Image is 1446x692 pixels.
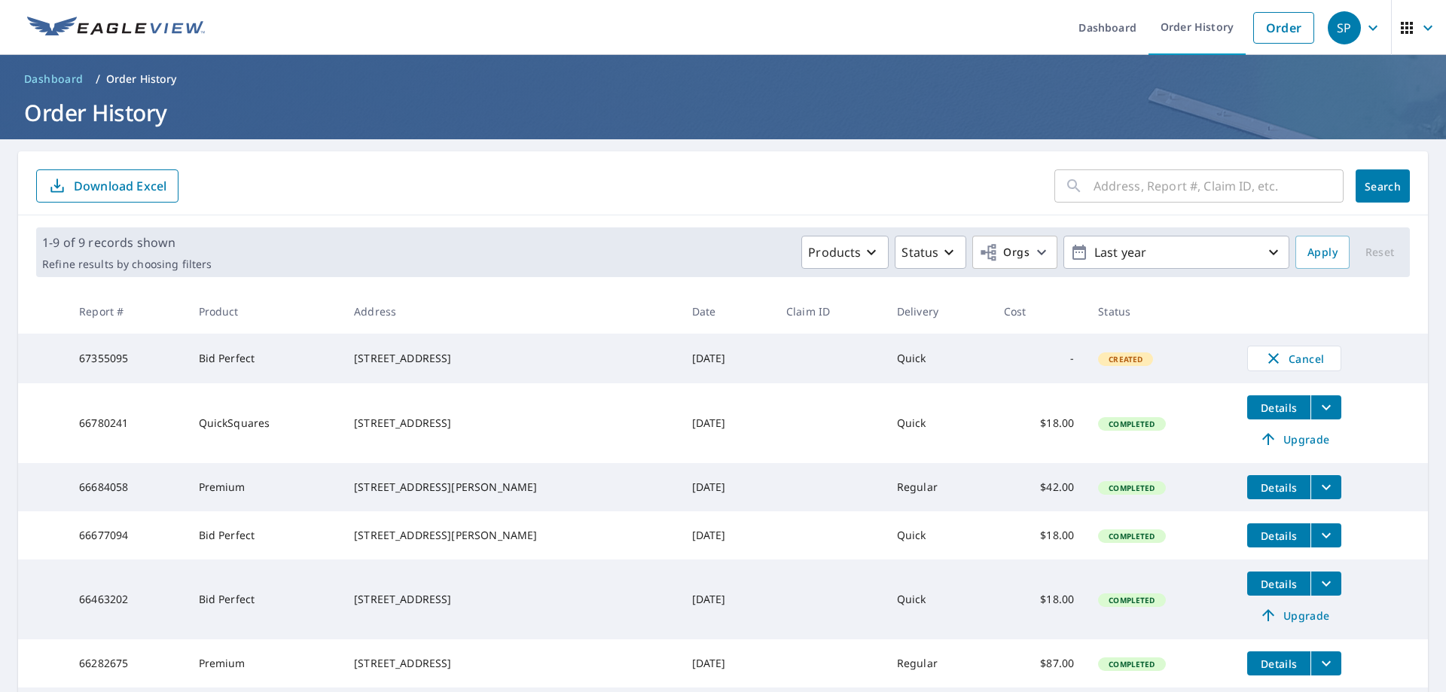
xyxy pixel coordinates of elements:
button: Status [895,236,966,269]
td: Quick [885,559,992,639]
span: Completed [1100,483,1164,493]
th: Delivery [885,289,992,334]
button: detailsBtn-66684058 [1247,475,1310,499]
button: detailsBtn-66463202 [1247,572,1310,596]
button: Apply [1295,236,1350,269]
p: Last year [1088,239,1264,266]
th: Claim ID [774,289,885,334]
td: [DATE] [680,383,774,463]
td: Quick [885,511,992,559]
button: Last year [1063,236,1289,269]
td: $18.00 [992,383,1086,463]
a: Upgrade [1247,603,1341,627]
td: 66780241 [67,383,186,463]
td: [DATE] [680,463,774,511]
span: Cancel [1263,349,1325,367]
td: [DATE] [680,559,774,639]
button: Download Excel [36,169,178,203]
span: Upgrade [1256,606,1332,624]
td: 67355095 [67,334,186,383]
button: filesDropdownBtn-66282675 [1310,651,1341,675]
div: [STREET_ADDRESS] [354,351,668,366]
a: Dashboard [18,67,90,91]
a: Upgrade [1247,427,1341,451]
button: Products [801,236,889,269]
td: 66684058 [67,463,186,511]
td: QuickSquares [187,383,343,463]
button: Search [1356,169,1410,203]
div: SP [1328,11,1361,44]
td: Quick [885,383,992,463]
td: Regular [885,463,992,511]
td: 66677094 [67,511,186,559]
th: Product [187,289,343,334]
td: Bid Perfect [187,511,343,559]
button: detailsBtn-66282675 [1247,651,1310,675]
td: [DATE] [680,639,774,687]
span: Completed [1100,595,1164,605]
a: Order [1253,12,1314,44]
p: Download Excel [74,178,166,194]
li: / [96,70,100,88]
span: Dashboard [24,72,84,87]
p: Refine results by choosing filters [42,258,212,271]
td: Premium [187,639,343,687]
span: Orgs [979,243,1030,262]
td: - [992,334,1086,383]
p: 1-9 of 9 records shown [42,233,212,251]
span: Details [1256,401,1301,415]
span: Upgrade [1256,430,1332,448]
span: Completed [1100,659,1164,669]
th: Address [342,289,680,334]
h1: Order History [18,97,1428,128]
input: Address, Report #, Claim ID, etc. [1094,165,1344,207]
div: [STREET_ADDRESS][PERSON_NAME] [354,528,668,543]
td: [DATE] [680,334,774,383]
div: [STREET_ADDRESS] [354,416,668,431]
td: Quick [885,334,992,383]
td: 66282675 [67,639,186,687]
div: [STREET_ADDRESS] [354,656,668,671]
span: Details [1256,577,1301,591]
button: filesDropdownBtn-66677094 [1310,523,1341,547]
span: Apply [1307,243,1338,262]
td: $42.00 [992,463,1086,511]
button: Orgs [972,236,1057,269]
button: filesDropdownBtn-66780241 [1310,395,1341,419]
td: $18.00 [992,511,1086,559]
span: Details [1256,657,1301,671]
span: Created [1100,354,1152,364]
span: Completed [1100,531,1164,541]
th: Date [680,289,774,334]
th: Report # [67,289,186,334]
span: Details [1256,480,1301,495]
th: Status [1086,289,1235,334]
button: detailsBtn-66780241 [1247,395,1310,419]
p: Products [808,243,861,261]
td: Premium [187,463,343,511]
td: Bid Perfect [187,334,343,383]
button: filesDropdownBtn-66463202 [1310,572,1341,596]
button: Cancel [1247,346,1341,371]
td: [DATE] [680,511,774,559]
nav: breadcrumb [18,67,1428,91]
td: 66463202 [67,559,186,639]
td: Bid Perfect [187,559,343,639]
button: filesDropdownBtn-66684058 [1310,475,1341,499]
td: $18.00 [992,559,1086,639]
p: Status [901,243,938,261]
td: Regular [885,639,992,687]
span: Details [1256,529,1301,543]
th: Cost [992,289,1086,334]
span: Search [1368,179,1398,194]
p: Order History [106,72,177,87]
img: EV Logo [27,17,205,39]
div: [STREET_ADDRESS][PERSON_NAME] [354,480,668,495]
span: Completed [1100,419,1164,429]
td: $87.00 [992,639,1086,687]
div: [STREET_ADDRESS] [354,592,668,607]
button: detailsBtn-66677094 [1247,523,1310,547]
